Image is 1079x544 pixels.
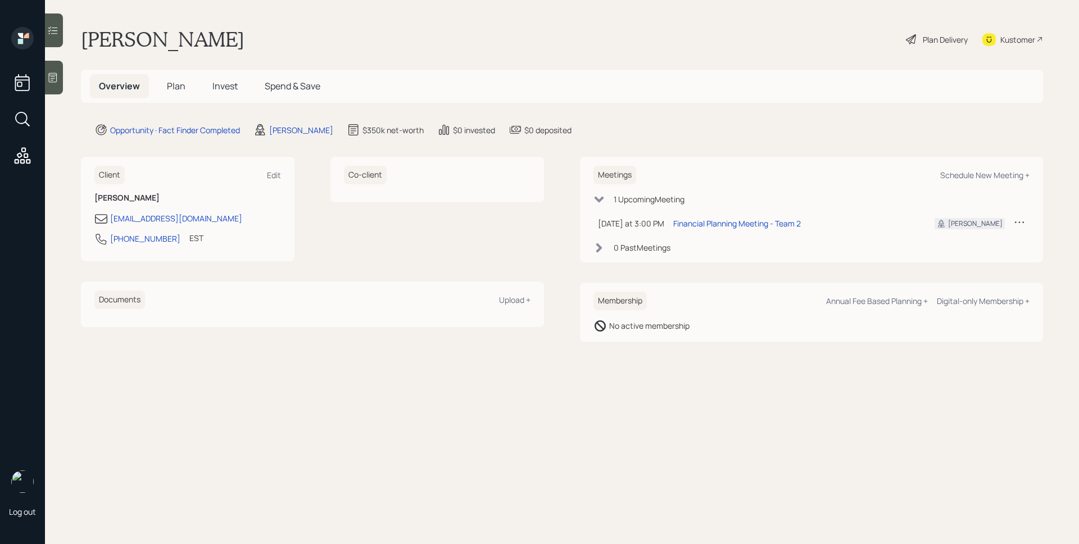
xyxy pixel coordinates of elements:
div: [EMAIL_ADDRESS][DOMAIN_NAME] [110,212,242,224]
div: [DATE] at 3:00 PM [598,217,664,229]
div: Financial Planning Meeting - Team 2 [673,217,801,229]
div: Plan Delivery [923,34,968,46]
div: [PERSON_NAME] [948,219,1003,229]
div: Opportunity · Fact Finder Completed [110,124,240,136]
img: james-distasi-headshot.png [11,470,34,493]
h6: Membership [593,292,647,310]
div: Upload + [499,294,531,305]
h6: Documents [94,291,145,309]
span: Plan [167,80,185,92]
div: Digital-only Membership + [937,296,1030,306]
div: $350k net-worth [362,124,424,136]
span: Overview [99,80,140,92]
h1: [PERSON_NAME] [81,27,244,52]
h6: Client [94,166,125,184]
span: Invest [212,80,238,92]
div: Schedule New Meeting + [940,170,1030,180]
div: Edit [267,170,281,180]
div: $0 invested [453,124,495,136]
div: Kustomer [1000,34,1035,46]
h6: [PERSON_NAME] [94,193,281,203]
span: Spend & Save [265,80,320,92]
div: No active membership [609,320,690,332]
h6: Meetings [593,166,636,184]
div: EST [189,232,203,244]
div: 1 Upcoming Meeting [614,193,684,205]
h6: Co-client [344,166,387,184]
div: Annual Fee Based Planning + [826,296,928,306]
div: [PERSON_NAME] [269,124,333,136]
div: Log out [9,506,36,517]
div: $0 deposited [524,124,572,136]
div: [PHONE_NUMBER] [110,233,180,244]
div: 0 Past Meeting s [614,242,670,253]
